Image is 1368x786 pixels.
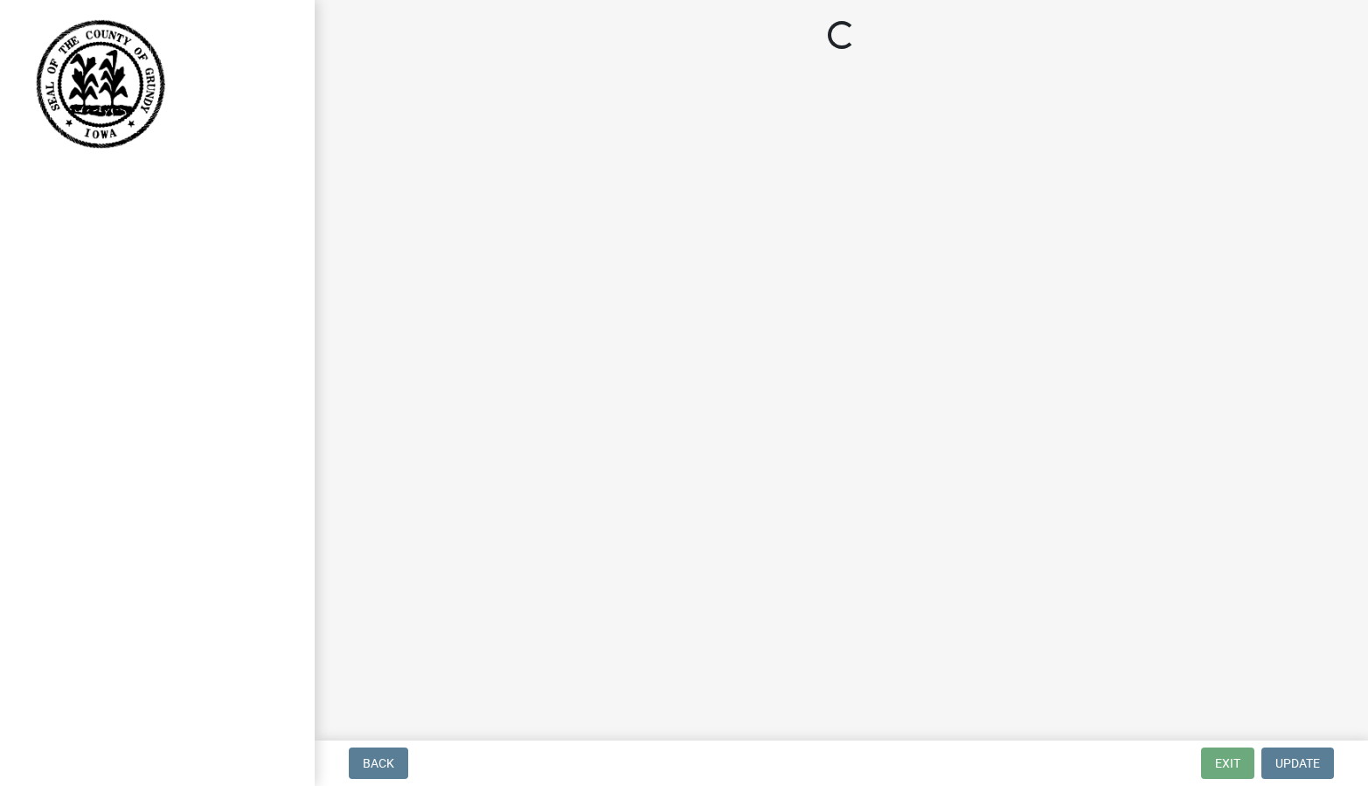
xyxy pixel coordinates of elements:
[1261,748,1334,779] button: Update
[1275,756,1320,770] span: Update
[1201,748,1254,779] button: Exit
[349,748,408,779] button: Back
[35,18,166,150] img: Grundy County, Iowa
[363,756,394,770] span: Back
